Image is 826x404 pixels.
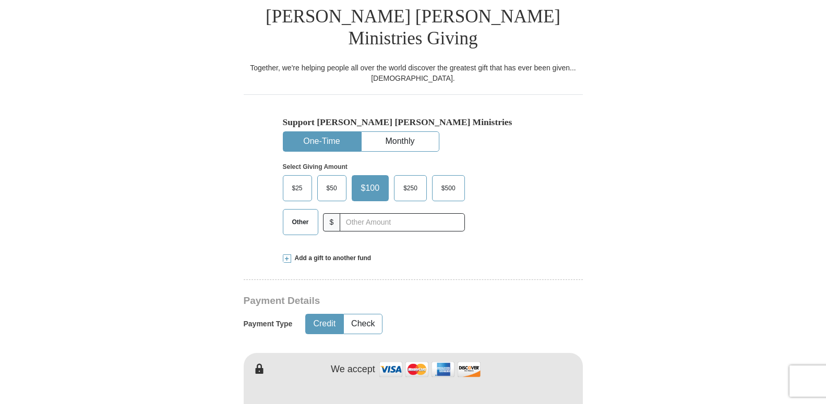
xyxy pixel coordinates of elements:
[306,314,343,334] button: Credit
[287,180,308,196] span: $25
[398,180,423,196] span: $250
[356,180,385,196] span: $100
[436,180,461,196] span: $500
[331,364,375,375] h4: We accept
[283,163,348,170] strong: Select Giving Amount
[244,63,583,83] div: Together, we're helping people all over the world discover the greatest gift that has ever been g...
[340,213,464,231] input: Other Amount
[378,358,482,381] img: credit cards accepted
[344,314,382,334] button: Check
[321,180,342,196] span: $50
[362,132,439,151] button: Monthly
[287,214,314,230] span: Other
[283,117,544,128] h5: Support [PERSON_NAME] [PERSON_NAME] Ministries
[291,254,372,263] span: Add a gift to another fund
[283,132,361,151] button: One-Time
[323,213,341,231] span: $
[244,295,510,307] h3: Payment Details
[244,320,293,328] h5: Payment Type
